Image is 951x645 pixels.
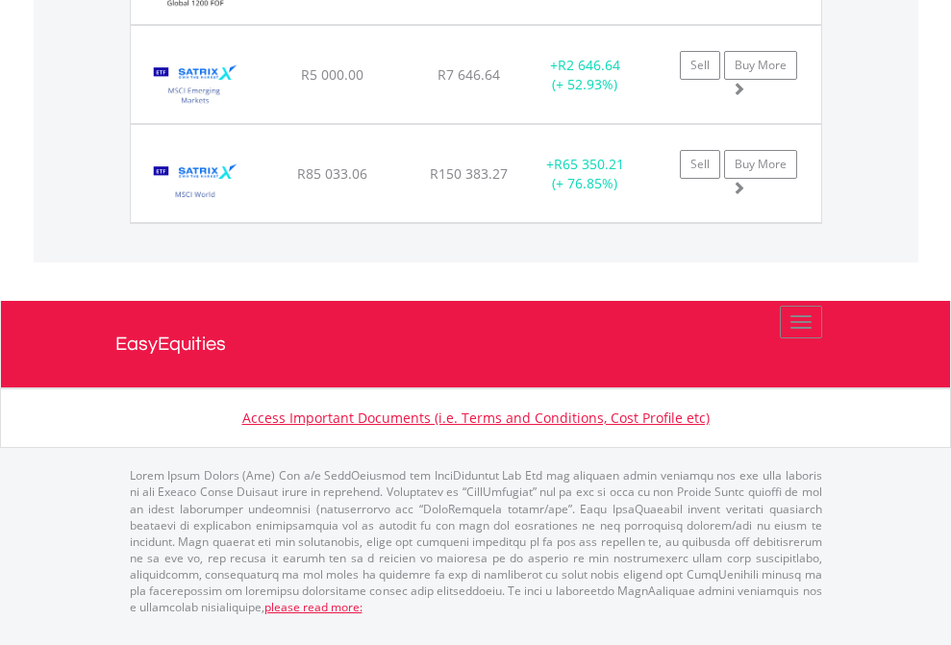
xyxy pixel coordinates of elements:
[525,155,645,193] div: + (+ 76.85%)
[430,164,508,183] span: R150 383.27
[140,50,251,118] img: EQU.ZA.STXEMG.png
[301,65,363,84] span: R5 000.00
[438,65,500,84] span: R7 646.64
[525,56,645,94] div: + (+ 52.93%)
[554,155,624,173] span: R65 350.21
[724,150,797,179] a: Buy More
[140,149,251,217] img: EQU.ZA.STXWDM.png
[130,467,822,615] p: Lorem Ipsum Dolors (Ame) Con a/e SeddOeiusmod tem InciDiduntut Lab Etd mag aliquaen admin veniamq...
[724,51,797,80] a: Buy More
[297,164,367,183] span: R85 033.06
[115,301,837,387] a: EasyEquities
[680,150,720,179] a: Sell
[242,409,710,427] a: Access Important Documents (i.e. Terms and Conditions, Cost Profile etc)
[264,599,363,615] a: please read more:
[680,51,720,80] a: Sell
[558,56,620,74] span: R2 646.64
